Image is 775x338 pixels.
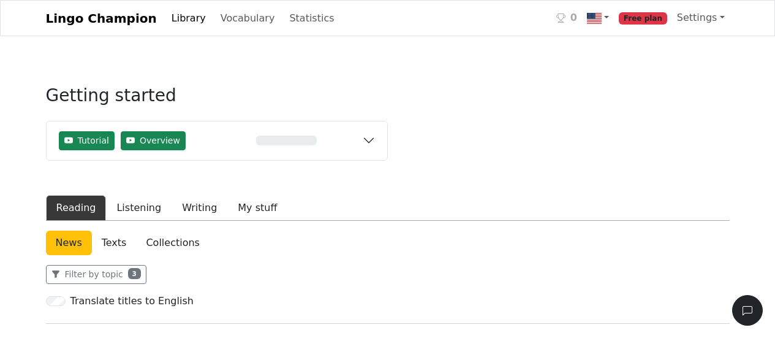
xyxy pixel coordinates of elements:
[46,265,146,284] button: Filter by topic3
[59,131,115,150] button: Tutorial
[136,231,209,255] a: Collections
[619,12,667,25] span: Free plan
[70,295,194,307] h6: Translate titles to English
[46,231,92,255] a: News
[47,121,387,160] button: TutorialOverview
[587,11,602,26] img: us.svg
[140,134,180,147] span: Overview
[227,195,287,221] button: My stuff
[46,195,107,221] button: Reading
[614,6,672,31] a: Free plan
[172,195,227,221] button: Writing
[46,6,157,31] a: Lingo Champion
[46,85,388,116] h3: Getting started
[551,6,582,31] a: 0
[78,134,109,147] span: Tutorial
[121,131,186,150] button: Overview
[92,231,137,255] a: Texts
[672,6,730,30] a: Settings
[284,6,339,31] a: Statistics
[216,6,280,31] a: Vocabulary
[167,6,211,31] a: Library
[570,10,577,25] span: 0
[128,268,141,279] span: 3
[106,195,172,221] button: Listening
